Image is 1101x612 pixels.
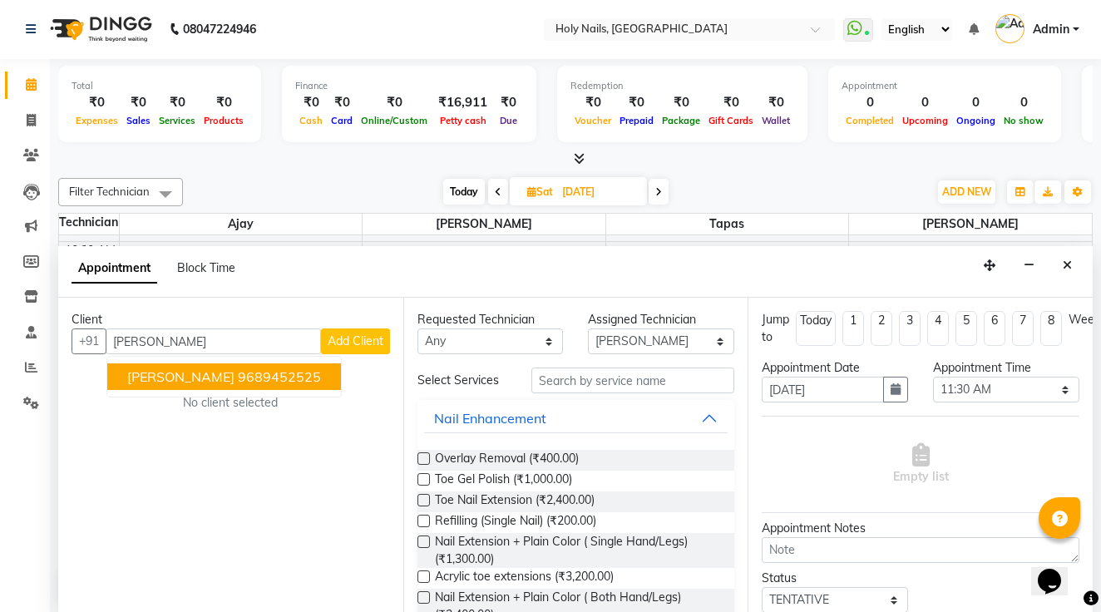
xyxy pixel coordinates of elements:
div: Today [800,312,832,329]
div: ₹0 [494,93,523,112]
div: Status [762,570,908,587]
div: ₹0 [357,93,432,112]
span: Appointment [72,254,157,284]
div: 0 [842,93,898,112]
span: Petty cash [436,115,491,126]
div: ₹0 [704,93,758,112]
input: Search by service name [531,368,734,393]
div: Select Services [405,372,519,389]
div: Jump to [762,311,789,346]
span: Services [155,115,200,126]
span: Gift Cards [704,115,758,126]
span: Toe Nail Extension (₹2,400.00) [435,491,595,512]
div: No client selected [111,394,350,412]
div: ₹16,911 [432,93,494,112]
span: Expenses [72,115,122,126]
span: Products [200,115,248,126]
span: Due [496,115,521,126]
span: Toe Gel Polish (₹1,000.00) [435,471,572,491]
div: ₹0 [758,93,794,112]
li: 2 [871,311,892,346]
li: 7 [1012,311,1034,346]
div: ₹0 [615,93,658,112]
ngb-highlight: 9689452525 [238,368,321,385]
span: Admin [1033,21,1069,38]
span: Sat [523,185,557,198]
span: Ongoing [952,115,1000,126]
span: Overlay Removal (₹400.00) [435,450,579,471]
li: 4 [927,311,949,346]
span: [PERSON_NAME] [849,214,1092,234]
b: 08047224946 [183,6,256,52]
div: 0 [952,93,1000,112]
div: Requested Technician [417,311,564,328]
div: ₹0 [570,93,615,112]
span: No show [1000,115,1048,126]
div: Nail Enhancement [434,408,546,428]
span: Upcoming [898,115,952,126]
div: Finance [295,79,523,93]
iframe: chat widget [1031,545,1084,595]
li: 8 [1040,311,1062,346]
span: Refilling (Single Nail) (₹200.00) [435,512,596,533]
li: 3 [899,311,921,346]
li: 5 [955,311,977,346]
span: Acrylic toe extensions (₹3,200.00) [435,568,614,589]
span: [PERSON_NAME] [127,368,235,385]
button: +91 [72,328,106,354]
div: Redemption [570,79,794,93]
span: Online/Custom [357,115,432,126]
button: Add Client [321,328,390,354]
input: yyyy-mm-dd [762,377,884,402]
span: Ajay [120,214,363,234]
div: ₹0 [295,93,327,112]
div: ₹0 [122,93,155,112]
div: ₹0 [72,93,122,112]
span: Prepaid [615,115,658,126]
div: Appointment Notes [762,520,1079,537]
li: 1 [842,311,864,346]
button: Nail Enhancement [424,403,728,433]
span: Filter Technician [69,185,150,198]
span: Tapas [606,214,849,234]
span: Package [658,115,704,126]
button: Close [1055,253,1079,279]
span: Cash [295,115,327,126]
span: ADD NEW [942,185,991,198]
span: Today [443,179,485,205]
span: Voucher [570,115,615,126]
span: Sales [122,115,155,126]
div: Assigned Technician [588,311,734,328]
button: ADD NEW [938,180,995,204]
li: 6 [984,311,1005,346]
div: ₹0 [658,93,704,112]
div: ₹0 [200,93,248,112]
img: Admin [995,14,1024,43]
span: Add Client [328,333,383,348]
div: Technician [59,214,119,231]
div: 10:30 AM [62,242,119,259]
span: Empty list [893,443,949,486]
div: 0 [1000,93,1048,112]
span: Wallet [758,115,794,126]
div: 0 [898,93,952,112]
span: Block Time [177,260,235,275]
span: [PERSON_NAME] [363,214,605,234]
div: ₹0 [327,93,357,112]
span: Completed [842,115,898,126]
span: Nail Extension + Plain Color ( Single Hand/Legs) (₹1,300.00) [435,533,722,568]
div: Appointment Date [762,359,908,377]
div: Total [72,79,248,93]
span: Card [327,115,357,126]
div: ₹0 [155,93,200,112]
div: Appointment [842,79,1048,93]
div: Appointment Time [933,359,1079,377]
div: Client [72,311,390,328]
img: logo [42,6,156,52]
input: Search by Name/Mobile/Email/Code [106,328,321,354]
input: 2025-09-06 [557,180,640,205]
